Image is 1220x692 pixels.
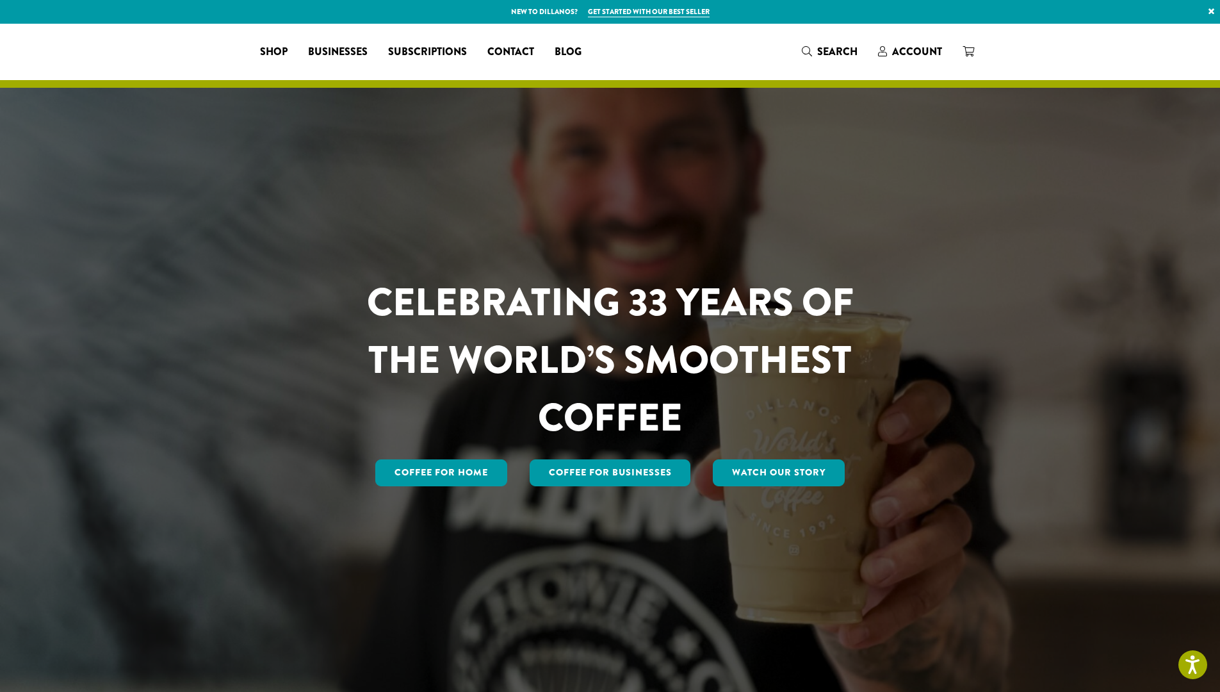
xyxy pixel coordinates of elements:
[487,44,534,60] span: Contact
[308,44,368,60] span: Businesses
[388,44,467,60] span: Subscriptions
[530,459,691,486] a: Coffee For Businesses
[892,44,942,59] span: Account
[375,459,507,486] a: Coffee for Home
[588,6,710,17] a: Get started with our best seller
[260,44,288,60] span: Shop
[792,41,868,62] a: Search
[713,459,845,486] a: Watch Our Story
[250,42,298,62] a: Shop
[555,44,582,60] span: Blog
[817,44,858,59] span: Search
[329,274,891,447] h1: CELEBRATING 33 YEARS OF THE WORLD’S SMOOTHEST COFFEE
